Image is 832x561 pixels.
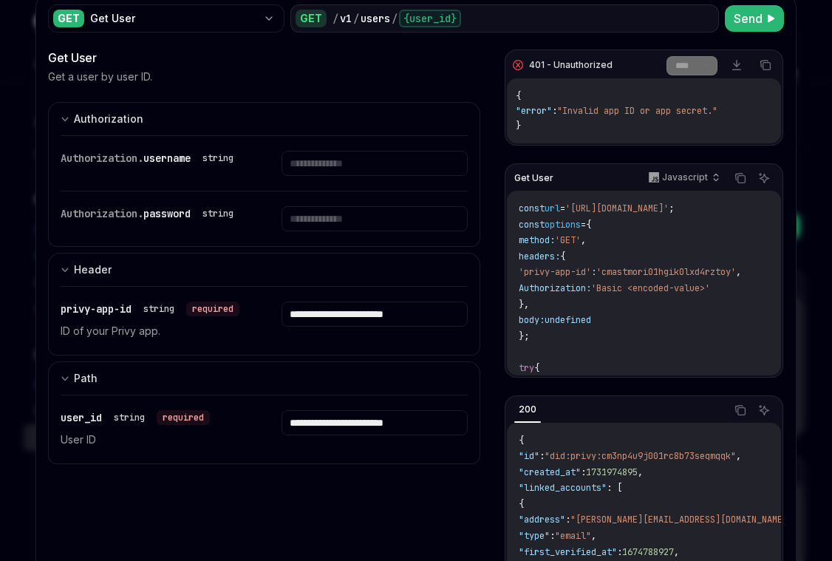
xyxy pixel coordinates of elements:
span: "address" [519,514,565,526]
span: url [545,203,560,214]
span: Get User [514,172,553,184]
span: "Invalid app ID or app secret." [557,105,717,117]
span: = [581,219,586,231]
div: Path [74,370,98,387]
span: : [539,450,545,462]
span: , [591,530,596,542]
span: { [586,219,591,231]
span: : [552,105,557,117]
span: try [519,362,534,374]
p: Get a user by user ID. [48,69,152,84]
div: Authorization.username [61,151,239,166]
span: "error" [516,105,552,117]
button: expand input section [48,253,480,286]
span: "type" [519,530,550,542]
span: = [560,203,565,214]
button: Send [725,5,784,32]
span: : [617,546,622,558]
div: Header [74,261,112,279]
span: { [519,435,524,446]
span: , [638,466,643,478]
span: : [591,266,596,278]
span: } [516,120,521,132]
span: { [560,251,565,262]
div: user_id [61,410,210,425]
span: "first_verified_at" [519,546,617,558]
span: method: [519,234,555,246]
p: ID of your Privy app. [61,322,246,340]
span: Authorization. [61,152,143,165]
span: ; [669,203,674,214]
p: Javascript [662,171,708,183]
span: , [581,234,586,246]
span: { [534,362,539,374]
span: 1731974895 [586,466,638,478]
span: options [545,219,581,231]
div: / [333,11,338,26]
span: 'Basic <encoded-value>' [591,282,710,294]
span: : [581,466,586,478]
div: string [143,303,174,315]
span: const [519,203,545,214]
button: GETGet User [48,3,284,34]
span: "[PERSON_NAME][EMAIL_ADDRESS][DOMAIN_NAME]" [570,514,793,526]
span: user_id [61,411,102,424]
span: Authorization: [519,282,591,294]
span: 'GET' [555,234,581,246]
span: "created_at" [519,466,581,478]
button: Javascript [641,166,726,191]
button: Copy the contents from the code block [756,55,775,75]
span: "id" [519,450,539,462]
div: Get User [90,11,257,26]
div: GET [53,10,84,27]
span: "email" [555,530,591,542]
div: users [361,11,390,26]
div: Authorization.password [61,206,239,221]
span: { [516,90,521,102]
span: 'privy-app-id' [519,266,591,278]
div: GET [296,10,327,27]
div: v1 [340,11,352,26]
button: Ask AI [754,169,774,188]
span: , [736,450,741,462]
span: undefined [545,314,591,326]
span: Send [734,10,763,27]
div: Get User [48,49,480,67]
div: 200 [514,401,541,418]
div: string [202,152,233,164]
span: "did:privy:cm3np4u9j001rc8b73seqmqqk" [545,450,736,462]
span: password [143,207,191,220]
span: , [674,546,679,558]
div: required [186,302,239,316]
span: 1674788927 [622,546,674,558]
div: 401 - Unauthorized [529,59,613,71]
span: privy-app-id [61,302,132,316]
span: "linked_accounts" [519,482,607,494]
p: User ID [61,431,246,449]
span: : [565,514,570,526]
span: : [550,530,555,542]
div: required [157,410,210,425]
button: Copy the contents from the code block [731,169,750,188]
div: privy-app-id [61,302,239,316]
div: {user_id} [399,10,461,27]
span: body: [519,314,545,326]
span: : [ [607,482,622,494]
div: Authorization [74,110,143,128]
span: }, [519,299,529,310]
span: { [519,498,524,510]
span: headers: [519,251,560,262]
span: 'cmastmori01hgik0lxd4rztoy' [596,266,736,278]
button: expand input section [48,102,480,135]
span: Authorization. [61,207,143,220]
div: / [353,11,359,26]
span: }; [519,330,529,342]
span: const [519,219,545,231]
button: Copy the contents from the code block [731,401,750,420]
button: expand input section [48,361,480,395]
span: username [143,152,191,165]
div: string [202,208,233,220]
div: string [114,412,145,424]
span: '[URL][DOMAIN_NAME]' [565,203,669,214]
span: , [736,266,741,278]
